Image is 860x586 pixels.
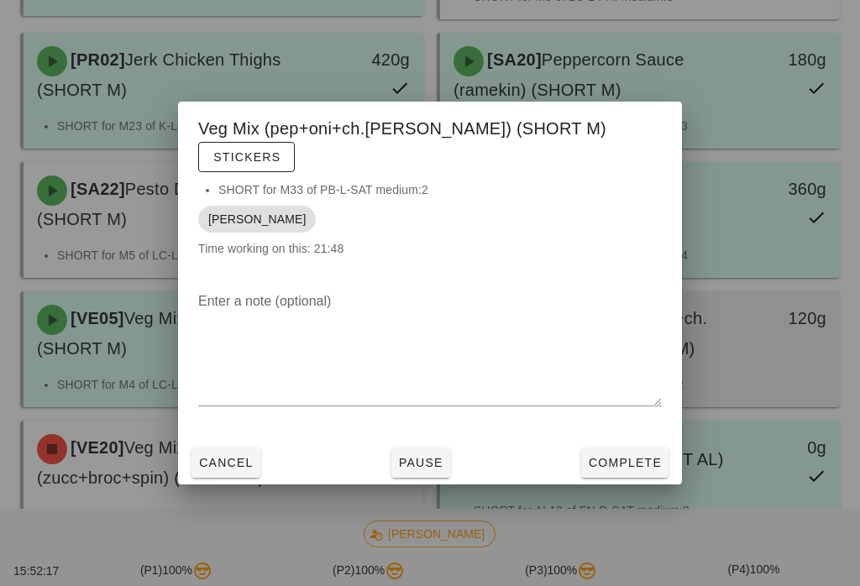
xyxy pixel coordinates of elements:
button: Pause [391,447,450,478]
button: Cancel [191,447,260,478]
span: Complete [588,456,662,469]
span: Stickers [212,150,281,164]
span: Cancel [198,456,254,469]
div: Time working on this: 21:48 [178,181,682,275]
span: [PERSON_NAME] [208,206,306,233]
div: Veg Mix (pep+oni+ch.[PERSON_NAME]) (SHORT M) [178,102,682,181]
button: Stickers [198,142,295,172]
button: Complete [581,447,669,478]
li: SHORT for M33 of PB-L-SAT medium:2 [218,181,662,199]
span: Pause [398,456,443,469]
